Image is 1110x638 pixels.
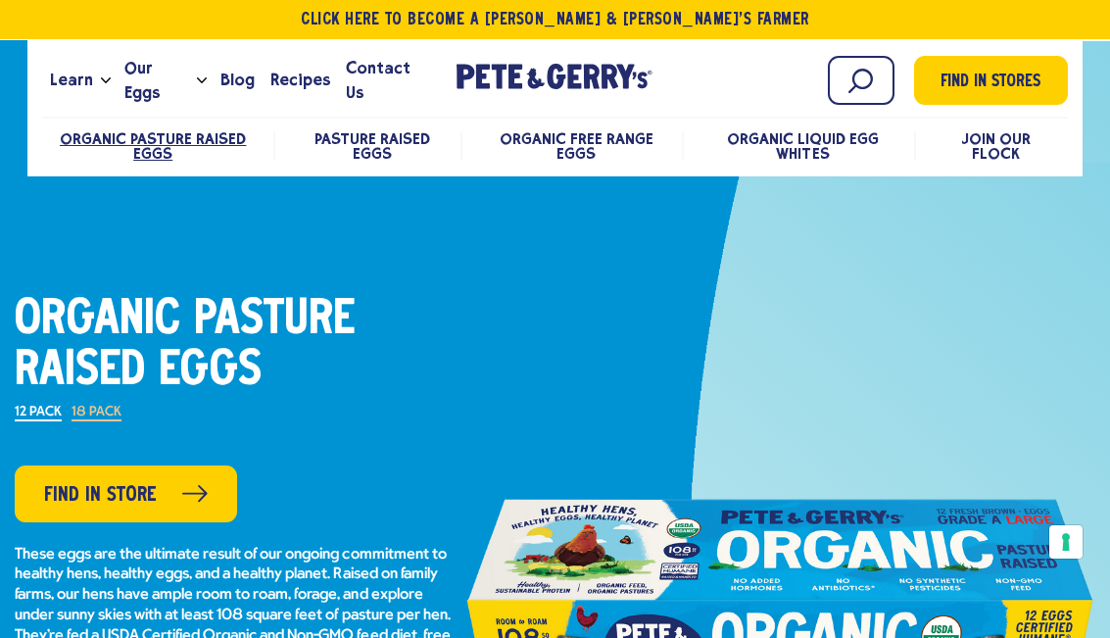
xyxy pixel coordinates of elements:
a: Organic Pasture Raised Eggs [60,129,246,163]
label: 12 Pack [15,406,62,421]
span: Learn [50,68,93,92]
a: Organic Free Range Eggs [500,129,653,163]
a: Find in Stores [914,56,1068,105]
a: Learn [42,54,101,107]
span: Our Eggs [124,56,189,105]
span: Find in Store [44,480,157,511]
button: Open the dropdown menu for Our Eggs [197,77,207,84]
a: Pasture Raised Eggs [314,129,430,163]
a: Contact Us [338,54,437,107]
input: Search [828,56,894,105]
span: Find in Stores [941,70,1040,96]
button: Your consent preferences for tracking technologies [1049,525,1083,559]
a: Find in Store [15,466,237,522]
nav: desktop product menu [42,117,1067,173]
a: Organic Liquid Egg Whites [727,129,878,163]
a: Recipes [263,54,338,107]
span: Blog [220,68,255,92]
label: 18 Pack [72,406,121,421]
a: Blog [213,54,263,107]
span: Recipes [270,68,330,92]
h1: Organic Pasture Raised Eggs [15,295,465,397]
a: Our Eggs [117,54,197,107]
a: Join Our Flock [961,129,1031,163]
button: Open the dropdown menu for Learn [101,77,111,84]
span: Contact Us [346,56,429,105]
